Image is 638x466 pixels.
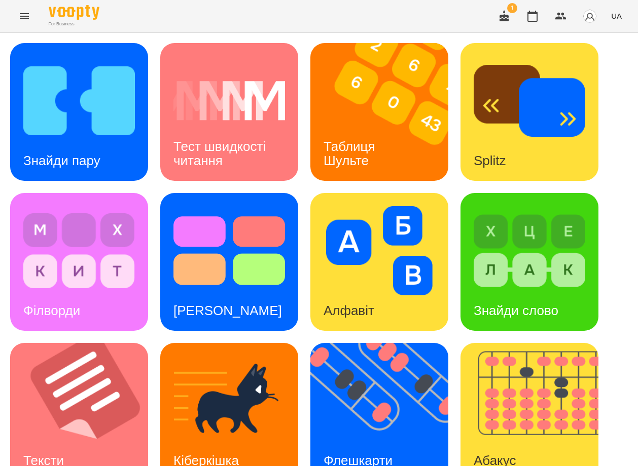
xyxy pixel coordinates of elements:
a: Знайди словоЗнайди слово [460,193,598,331]
a: Тест Струпа[PERSON_NAME] [160,193,298,331]
a: SplitzSplitz [460,43,598,181]
a: ФілвордиФілворди [10,193,148,331]
h3: Знайди пару [23,153,100,168]
h3: Знайди слово [474,303,558,318]
h3: Алфавіт [324,303,374,318]
h3: [PERSON_NAME] [173,303,282,318]
a: Тест швидкості читанняТест швидкості читання [160,43,298,181]
img: Тест Струпа [173,206,285,295]
button: Menu [12,4,37,28]
h3: Таблиця Шульте [324,139,379,168]
h3: Тест швидкості читання [173,139,269,168]
img: Splitz [474,56,585,145]
button: UA [607,7,626,25]
h3: Філворди [23,303,80,318]
img: Філворди [23,206,135,295]
span: 1 [507,3,517,13]
img: Знайди пару [23,56,135,145]
h3: Splitz [474,153,506,168]
img: Voopty Logo [49,5,99,20]
a: АлфавітАлфавіт [310,193,448,331]
img: Знайди слово [474,206,585,295]
img: Тест швидкості читання [173,56,285,145]
span: For Business [49,21,99,27]
img: Таблиця Шульте [310,43,461,181]
a: Знайди паруЗнайди пару [10,43,148,181]
span: UA [611,11,622,21]
a: Таблиця ШультеТаблиця Шульте [310,43,448,181]
img: Кіберкішка [173,356,285,445]
img: Алфавіт [324,206,435,295]
img: avatar_s.png [583,9,597,23]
